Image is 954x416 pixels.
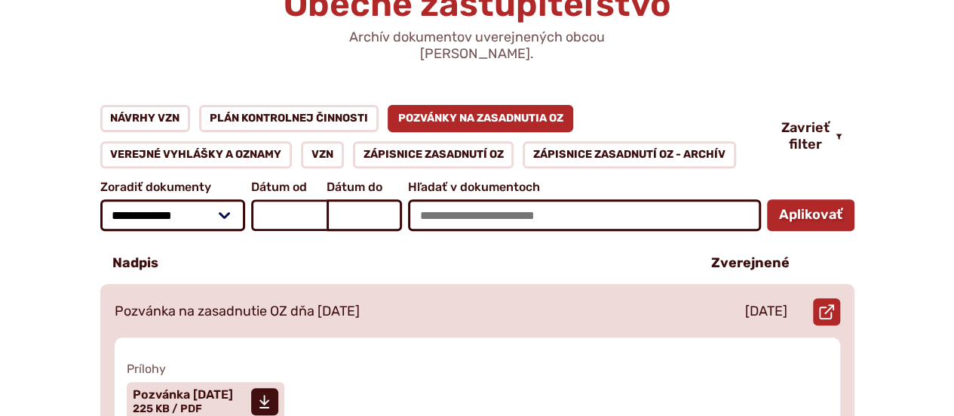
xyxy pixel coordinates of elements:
[711,255,790,272] p: Zverejnené
[327,180,402,194] span: Dátum do
[327,199,402,231] input: Dátum do
[408,199,761,231] input: Hľadať v dokumentoch
[133,402,202,415] span: 225 KB / PDF
[523,141,736,168] a: Zápisnice zasadnutí OZ - ARCHÍV
[745,304,787,320] p: [DATE]
[100,105,191,132] a: Návrhy VZN
[301,141,344,168] a: VZN
[251,199,327,231] input: Dátum od
[112,255,158,272] p: Nadpis
[408,180,761,194] span: Hľadať v dokumentoch
[769,120,854,153] button: Zavrieť filter
[767,199,854,231] button: Aplikovať
[100,180,245,194] span: Zoradiť dokumenty
[296,29,658,62] p: Archív dokumentov uverejnených obcou [PERSON_NAME].
[251,180,327,194] span: Dátum od
[353,141,514,168] a: Zápisnice zasadnutí OZ
[388,105,574,132] a: Pozvánky na zasadnutia OZ
[127,362,828,376] span: Prílohy
[115,304,360,320] p: Pozvánka na zasadnutie OZ dňa [DATE]
[199,105,379,132] a: Plán kontrolnej činnosti
[781,120,830,153] span: Zavrieť filter
[133,389,233,401] span: Pozvánka [DATE]
[100,141,293,168] a: Verejné vyhlášky a oznamy
[100,199,245,231] select: Zoradiť dokumenty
